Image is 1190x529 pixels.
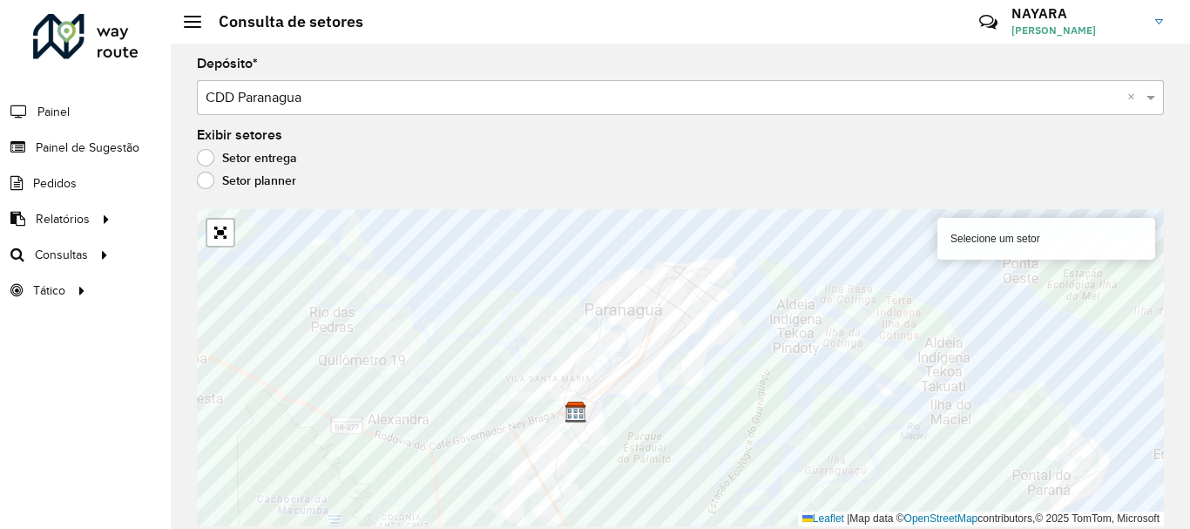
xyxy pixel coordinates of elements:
label: Setor planner [197,172,296,189]
label: Exibir setores [197,125,282,146]
span: Painel [37,103,70,121]
span: Clear all [1127,87,1142,108]
a: Abrir mapa em tela cheia [207,220,233,246]
span: Pedidos [33,174,77,193]
span: Tático [33,281,65,300]
a: Leaflet [802,512,844,525]
a: Contato Rápido [970,3,1007,41]
div: Selecione um setor [937,218,1155,260]
span: Relatórios [36,210,90,228]
label: Setor entrega [197,149,297,166]
div: Map data © contributors,© 2025 TomTom, Microsoft [798,512,1164,526]
label: Depósito [197,53,258,74]
h3: NAYARA [1011,5,1142,22]
span: Consultas [35,246,88,264]
a: OpenStreetMap [904,512,978,525]
span: | [847,512,849,525]
span: Painel de Sugestão [36,139,139,157]
h2: Consulta de setores [201,12,363,31]
span: [PERSON_NAME] [1011,23,1142,38]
